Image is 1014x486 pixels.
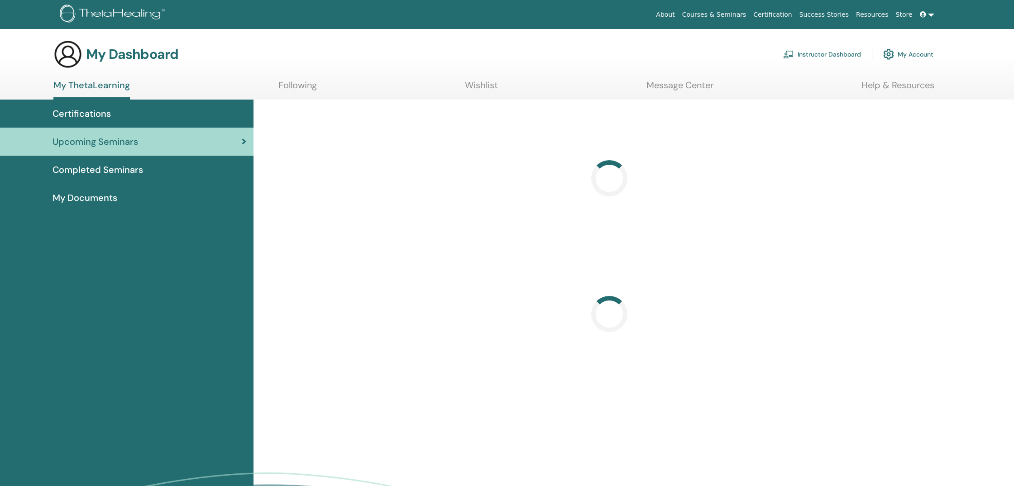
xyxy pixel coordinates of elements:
a: My Account [883,44,933,64]
a: My ThetaLearning [53,80,130,100]
a: Following [278,80,317,97]
a: Help & Resources [861,80,934,97]
img: chalkboard-teacher.svg [783,50,794,58]
img: generic-user-icon.jpg [53,40,82,69]
a: Success Stories [796,6,852,23]
span: Certifications [53,107,111,120]
span: Upcoming Seminars [53,135,138,148]
a: Wishlist [465,80,498,97]
a: Message Center [646,80,713,97]
a: Courses & Seminars [679,6,750,23]
a: About [652,6,678,23]
a: Store [892,6,916,23]
a: Instructor Dashboard [783,44,861,64]
a: Resources [852,6,892,23]
img: cog.svg [883,47,894,62]
span: Completed Seminars [53,163,143,176]
a: Certification [750,6,795,23]
span: My Documents [53,191,117,205]
img: logo.png [60,5,168,25]
h3: My Dashboard [86,46,178,62]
